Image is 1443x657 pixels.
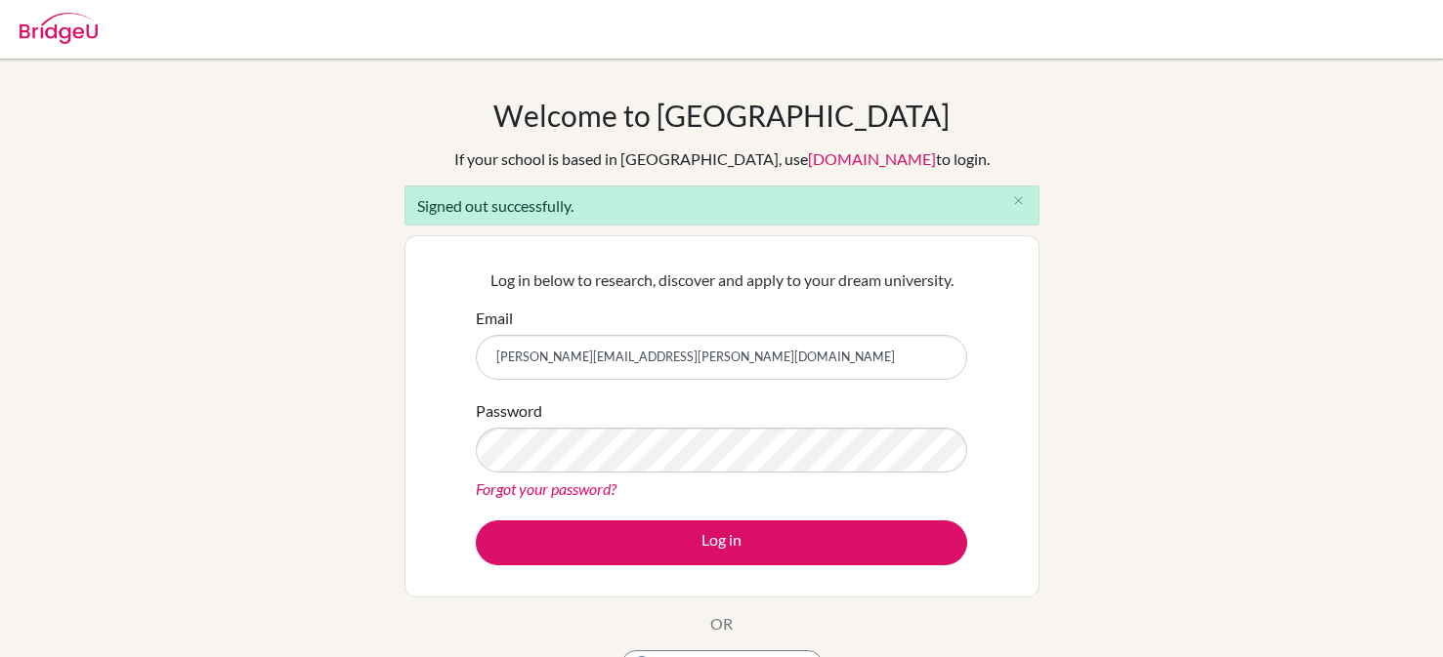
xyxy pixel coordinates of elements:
[476,399,542,423] label: Password
[404,185,1040,226] div: Signed out successfully.
[476,479,616,498] a: Forgot your password?
[710,612,733,636] p: OR
[493,98,950,133] h1: Welcome to [GEOGRAPHIC_DATA]
[808,149,936,168] a: [DOMAIN_NAME]
[20,13,98,44] img: Bridge-U
[999,186,1039,216] button: Close
[476,307,513,330] label: Email
[476,268,967,292] p: Log in below to research, discover and apply to your dream university.
[1011,193,1026,208] i: close
[476,520,967,565] button: Log in
[454,147,990,171] div: If your school is based in [GEOGRAPHIC_DATA], use to login.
